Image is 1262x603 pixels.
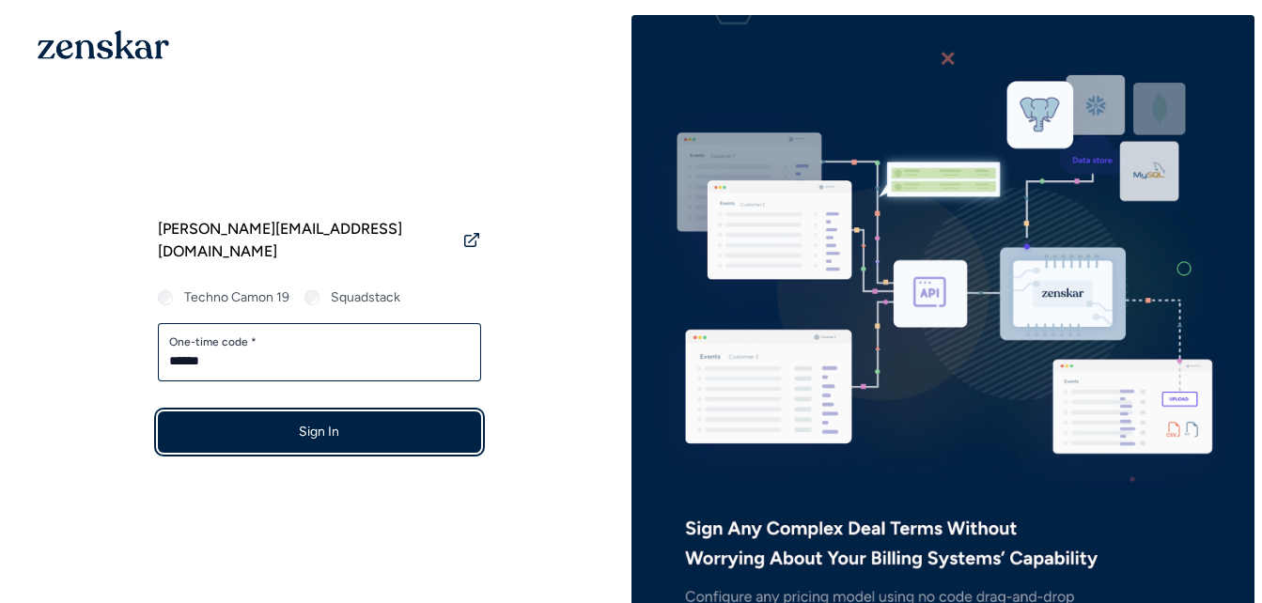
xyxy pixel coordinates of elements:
button: Sign In [158,411,481,453]
label: Techno Camon 19 [184,289,289,305]
span: [PERSON_NAME][EMAIL_ADDRESS][DOMAIN_NAME] [158,218,455,263]
label: One-time code * [169,334,470,349]
img: 1OGAJ2xQqyY4LXKgY66KYq0eOWRCkrZdAb3gUhuVAqdWPZE9SRJmCz+oDMSn4zDLXe31Ii730ItAGKgCKgCCgCikA4Av8PJUP... [38,30,169,59]
label: Squadstack [331,289,400,305]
